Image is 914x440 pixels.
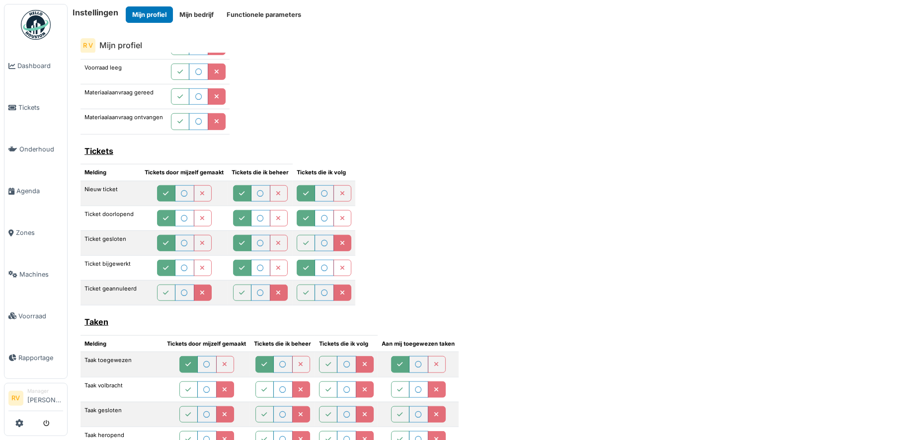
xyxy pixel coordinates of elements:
a: Tickets [4,87,67,129]
a: Agenda [4,170,67,212]
td: Ticket bijgewerkt [81,256,141,281]
img: Badge_color-CXgf-gQk.svg [21,10,51,40]
h6: Mijn profiel [99,41,142,50]
a: Dashboard [4,45,67,87]
a: Zones [4,212,67,254]
h6: Instellingen [73,8,118,17]
button: Mijn profiel [126,6,173,23]
th: Melding [81,335,163,352]
th: Tickets die ik volg [293,164,355,181]
a: Voorraad [4,295,67,337]
td: Nieuw ticket [81,181,141,206]
td: Ticket geannuleerd [81,281,141,305]
th: Tickets door mijzelf gemaakt [141,164,228,181]
td: Ticket doorlopend [81,206,141,230]
th: Aan mij toegewezen taken [378,335,459,352]
th: Melding [81,164,141,181]
label: Voorraad leeg [84,64,122,72]
div: Manager [27,387,63,395]
a: RV Manager[PERSON_NAME] [8,387,63,411]
td: Taak volbracht [81,377,163,402]
button: Mijn bedrijf [173,6,220,23]
span: Tickets [18,103,63,112]
span: Onderhoud [19,145,63,154]
span: Rapportage [18,353,63,363]
a: Machines [4,254,67,295]
h6: Tickets [84,147,289,156]
button: Functionele parameters [220,6,308,23]
td: Taak toegewezen [81,352,163,377]
span: Machines [19,270,63,279]
label: Materiaalaanvraag gereed [84,88,154,97]
td: Taak gesloten [81,402,163,427]
span: Agenda [16,186,63,196]
th: Tickets die ik beheer [228,164,293,181]
li: [PERSON_NAME] [27,387,63,409]
th: Tickets die ik volg [315,335,378,352]
th: Tickets door mijzelf gemaakt [163,335,250,352]
span: Zones [16,228,63,237]
td: Ticket gesloten [81,230,141,255]
div: R V [81,38,95,53]
a: Rapportage [4,337,67,378]
th: Tickets die ik beheer [250,335,315,352]
label: Materiaalaanvraag ontvangen [84,113,163,122]
li: RV [8,391,23,406]
h6: Taken [84,317,374,327]
span: Dashboard [17,61,63,71]
span: Voorraad [18,311,63,321]
a: Onderhoud [4,129,67,170]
